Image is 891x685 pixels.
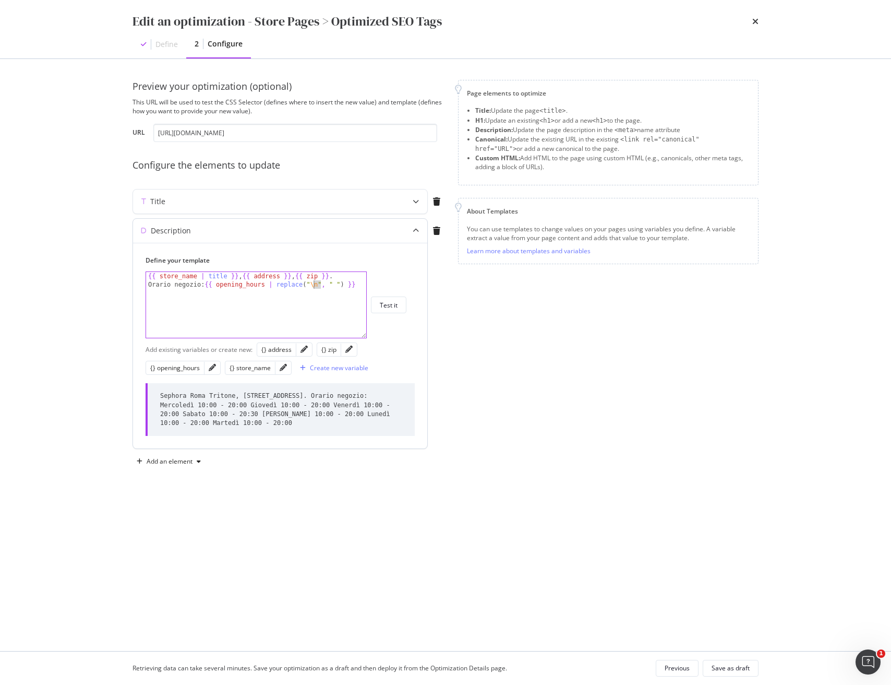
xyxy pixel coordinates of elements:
strong: Canonical: [475,135,508,144]
div: Description [151,226,191,236]
span: 1 [877,649,885,658]
div: Test it [380,301,398,310]
li: Add HTML to the page using custom HTML (e.g., canonicals, other meta tags, adding a block of URLs). [475,153,750,171]
div: pencil [345,346,353,353]
div: You can use templates to change values on your pages using variables you define. A variable extra... [467,225,750,242]
button: Save as draft [703,660,758,677]
div: Sephora Roma Tritone, [STREET_ADDRESS]. Orario negozio: Mercoledì 10:00 - 20:00 Giovedì 10:00 - 2... [160,392,402,428]
strong: H1: [475,116,485,125]
button: {} zip [321,344,336,356]
input: https://www.example.com [153,124,437,142]
div: Preview your optimization (optional) [133,80,445,93]
button: {} store_name [230,362,271,374]
div: Add an element [147,458,192,465]
button: Create new variable [296,360,368,376]
span: <title> [539,107,566,114]
div: {} store_name [230,363,271,372]
div: {} address [261,345,292,354]
strong: Title: [475,106,491,115]
div: Page elements to optimize [467,89,750,98]
li: Update an existing or add a new to the page. [475,116,750,125]
li: Update the existing URL in the existing or add a new canonical to the page. [475,135,750,153]
div: Add existing variables or create new: [146,345,252,354]
span: <link rel="canonical" href="URL"> [475,136,700,152]
div: Title [150,196,165,207]
div: This URL will be used to test the CSS Selector (defines where to insert the new value) and templa... [133,98,445,115]
div: Define [155,39,178,50]
label: URL [133,128,145,139]
strong: Description: [475,125,513,134]
div: Configure [208,39,243,49]
div: About Templates [467,207,750,216]
span: <h1> [539,117,555,124]
button: Add an element [133,453,205,470]
div: Edit an optimization - Store Pages > Optimized SEO Tags [133,13,442,30]
label: Define your template [146,256,406,265]
div: Create new variable [310,363,368,372]
div: 2 [195,39,199,49]
button: Previous [656,660,699,677]
a: Learn more about templates and variables [467,246,591,255]
button: {} address [261,344,292,356]
div: pencil [300,346,308,353]
div: Configure the elements to update [133,159,445,172]
div: times [752,13,758,30]
button: Test it [371,297,406,313]
button: {} opening_hours [150,362,200,374]
div: Previous [665,664,690,672]
li: Update the page . [475,106,750,115]
div: {} zip [321,345,336,354]
div: pencil [280,364,287,371]
div: pencil [209,364,216,371]
div: {} opening_hours [150,363,200,372]
iframe: Intercom live chat [856,649,881,675]
span: <meta> [615,126,637,134]
span: <h1> [592,117,607,124]
strong: Custom HTML: [475,153,520,162]
div: Save as draft [712,664,750,672]
div: Retrieving data can take several minutes. Save your optimization as a draft and then deploy it fr... [133,664,507,672]
li: Update the page description in the name attribute [475,125,750,135]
